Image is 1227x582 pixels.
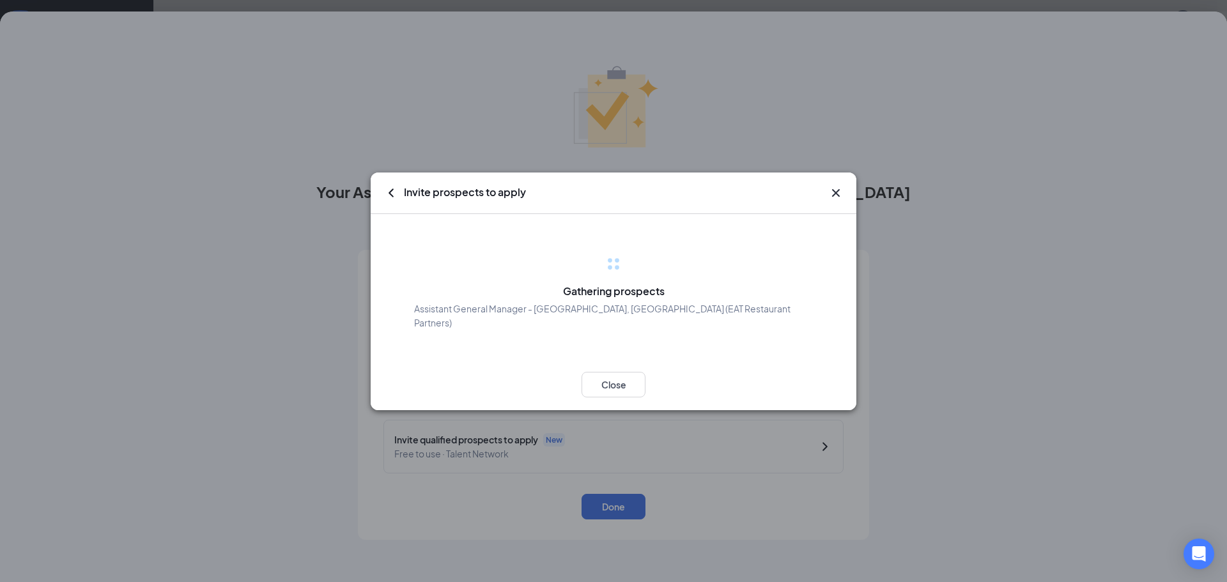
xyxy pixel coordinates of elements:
[828,185,844,201] button: Close
[383,185,399,201] svg: ChevronLeft
[414,302,813,330] span: Assistant General Manager - [GEOGRAPHIC_DATA], [GEOGRAPHIC_DATA] (EAT Restaurant Partners)
[563,283,665,299] span: Gathering prospects
[828,185,844,201] svg: Cross
[582,372,645,397] button: Close
[404,185,526,201] span: Invite prospects to apply
[1184,539,1214,569] div: Open Intercom Messenger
